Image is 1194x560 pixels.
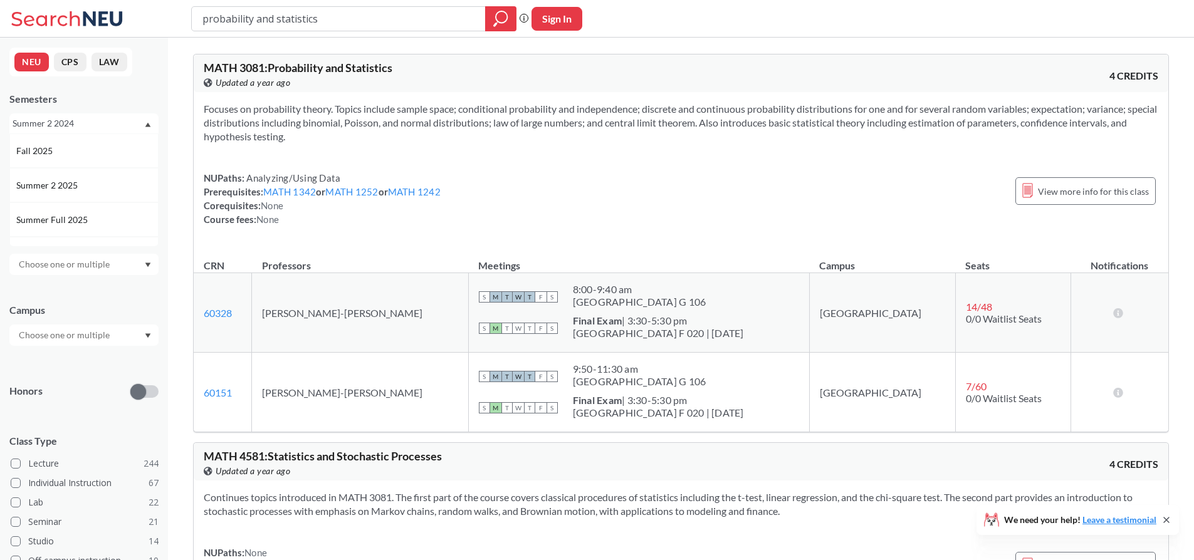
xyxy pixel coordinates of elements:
span: T [524,371,535,382]
div: [GEOGRAPHIC_DATA] G 106 [573,296,706,308]
button: Sign In [532,7,582,31]
span: MATH 3081 : Probability and Statistics [204,61,392,75]
div: NUPaths: Prerequisites: or or Corequisites: Course fees: [204,171,441,226]
label: Seminar [11,514,159,530]
th: Professors [252,246,468,273]
button: LAW [92,53,127,71]
a: MATH 1342 [263,186,316,197]
span: 0/0 Waitlist Seats [966,313,1042,324]
th: Campus [809,246,955,273]
div: CRN [204,259,224,272]
td: [GEOGRAPHIC_DATA] [809,273,955,353]
div: [GEOGRAPHIC_DATA] G 106 [573,375,706,388]
div: Dropdown arrow [9,324,159,346]
span: 21 [149,515,159,529]
span: S [547,291,558,303]
a: MATH 1252 [325,186,378,197]
td: [PERSON_NAME]-[PERSON_NAME] [252,273,468,353]
span: T [524,291,535,303]
span: S [547,323,558,334]
b: Final Exam [573,394,622,406]
span: T [501,402,513,413]
label: Lecture [11,455,159,472]
div: Dropdown arrow [9,254,159,275]
span: S [479,371,490,382]
td: [PERSON_NAME]-[PERSON_NAME] [252,353,468,432]
span: W [513,402,524,413]
span: None [261,200,283,211]
span: S [479,291,490,303]
div: Summer 2 2024Dropdown arrowFall 2025Summer 2 2025Summer Full 2025Summer 1 2025Spring 2025Fall 202... [9,113,159,133]
span: 14 [149,534,159,548]
a: 60328 [204,307,232,319]
span: W [513,371,524,382]
b: Final Exam [573,314,622,326]
td: [GEOGRAPHIC_DATA] [809,353,955,432]
div: 9:50 - 11:30 am [573,363,706,375]
span: None [244,547,267,558]
span: 244 [144,457,159,470]
div: Summer 2 2024 [13,117,144,130]
th: Meetings [468,246,809,273]
a: 60151 [204,386,232,398]
span: 0/0 Waitlist Seats [966,392,1042,404]
a: Leave a testimonial [1082,514,1156,525]
span: S [547,371,558,382]
label: Studio [11,533,159,549]
input: Choose one or multiple [13,257,118,272]
span: None [256,214,279,225]
section: Focuses on probability theory. Topics include sample space; conditional probability and independe... [204,102,1158,143]
span: F [535,291,547,303]
span: Fall 2025 [16,144,55,158]
span: T [524,323,535,334]
svg: Dropdown arrow [145,333,151,338]
span: M [490,323,501,334]
span: Analyzing/Using Data [244,172,340,184]
span: S [547,402,558,413]
span: S [479,402,490,413]
span: Class Type [9,434,159,448]
span: W [513,291,524,303]
span: MATH 4581 : Statistics and Stochastic Processes [204,449,442,463]
button: CPS [54,53,86,71]
span: View more info for this class [1038,184,1149,199]
span: M [490,371,501,382]
span: F [535,323,547,334]
button: NEU [14,53,49,71]
span: Updated a year ago [216,464,290,478]
div: | 3:30-5:30 pm [573,394,744,407]
div: Campus [9,303,159,317]
svg: magnifying glass [493,10,508,28]
span: W [513,323,524,334]
span: 4 CREDITS [1109,457,1158,471]
input: Class, professor, course number, "phrase" [201,8,476,29]
div: [GEOGRAPHIC_DATA] F 020 | [DATE] [573,327,744,340]
svg: Dropdown arrow [145,122,151,127]
section: Continues topics introduced in MATH 3081. The first part of the course covers classical procedure... [204,490,1158,518]
span: F [535,371,547,382]
svg: Dropdown arrow [145,262,151,267]
span: 7 / 60 [966,380,987,392]
div: 8:00 - 9:40 am [573,283,706,296]
span: T [501,371,513,382]
input: Choose one or multiple [13,328,118,343]
label: Individual Instruction [11,475,159,491]
span: Updated a year ago [216,76,290,90]
span: M [490,291,501,303]
div: [GEOGRAPHIC_DATA] F 020 | [DATE] [573,407,744,419]
p: Honors [9,384,43,398]
div: | 3:30-5:30 pm [573,314,744,327]
th: Notifications [1071,246,1169,273]
div: Semesters [9,92,159,106]
span: M [490,402,501,413]
div: magnifying glass [485,6,516,31]
span: S [479,323,490,334]
span: We need your help! [1004,516,1156,524]
span: 14 / 48 [966,301,992,313]
label: Lab [11,494,159,511]
span: Summer 2 2025 [16,179,80,192]
span: 67 [149,476,159,490]
span: T [501,291,513,303]
th: Seats [955,246,1071,273]
span: T [501,323,513,334]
